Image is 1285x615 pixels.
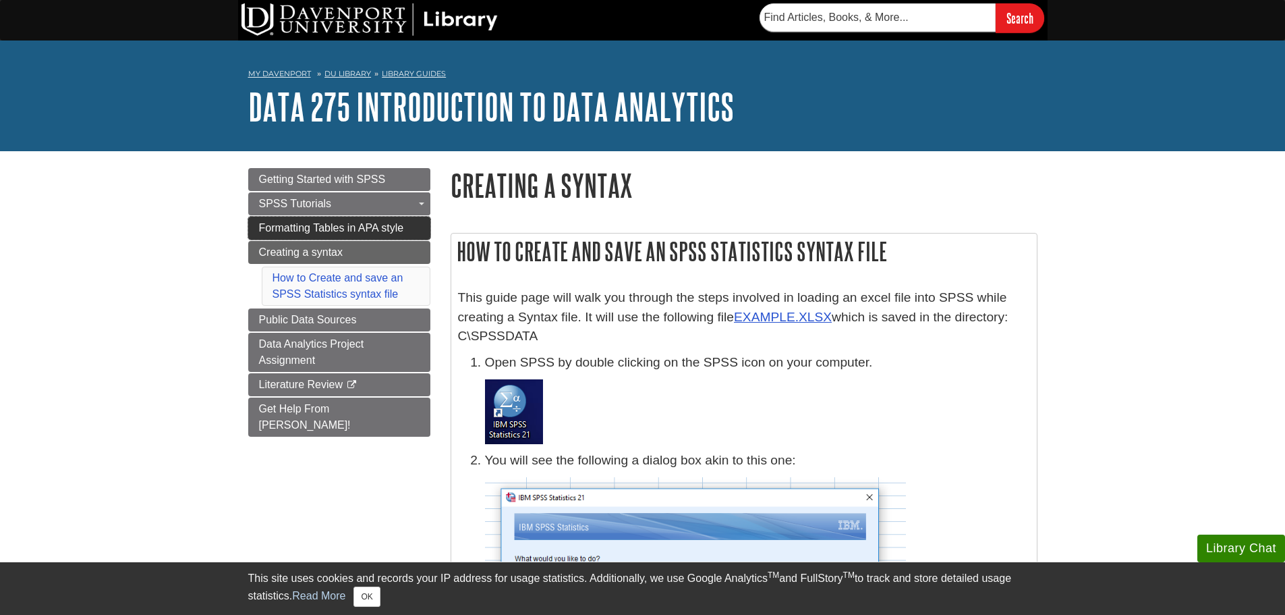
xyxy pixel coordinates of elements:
[248,68,311,80] a: My Davenport
[259,338,364,366] span: Data Analytics Project Assignment
[485,379,543,444] img: TNbN1ZaVzneu1-AfXZvsVgQYR-ozol2BVRmGNj2OYp_mktaU2pJrdpfLgkvaqNNNdnv86JY5f9vRKB6OS7-yUW7El55wW-BX9...
[248,309,430,331] a: Public Data Sources
[259,314,357,325] span: Public Data Sources
[248,398,430,437] a: Get Help From [PERSON_NAME]!
[734,310,832,324] a: EXAMPLE.XLSX
[760,3,996,32] input: Find Articles, Books, & More...
[248,86,734,128] a: DATA 275 Introduction to Data Analytics
[273,272,403,300] a: How to Create and save an SPSS Statistics syntax file
[248,570,1037,607] div: This site uses cookies and records your IP address for usage statistics. Additionally, we use Goo...
[485,353,1030,373] p: Open SPSS by double clicking on the SPSS icon on your computer.
[248,373,430,396] a: Literature Review
[451,234,1037,269] h2: How to Create and save an SPSS Statistics syntax file
[485,451,1030,471] p: You will see the following a dialog box akin to this one:
[259,403,351,431] span: Get Help From [PERSON_NAME]!
[458,288,1030,346] p: This guide page will walk you through the steps involved in loading an excel file into SPSS while...
[353,587,380,607] button: Close
[259,198,332,209] span: SPSS Tutorials
[248,168,430,437] div: Guide Page Menu
[996,3,1044,32] input: Search
[248,217,430,240] a: Formatting Tables in APA style
[248,333,430,372] a: Data Analytics Project Assignment
[248,241,430,264] a: Creating a syntax
[1197,535,1285,562] button: Library Chat
[259,222,404,234] span: Formatting Tables in APA style
[259,173,386,185] span: Getting Started with SPSS
[248,192,430,215] a: SPSS Tutorials
[241,3,498,36] img: DU Library
[292,590,345,601] a: Read More
[768,570,779,580] sup: TM
[248,65,1037,86] nav: breadcrumb
[259,246,343,258] span: Creating a syntax
[345,381,357,390] i: This link opens in a new window
[843,570,855,580] sup: TM
[259,379,343,390] span: Literature Review
[451,168,1037,203] h1: Creating a syntax
[324,69,371,78] a: DU Library
[382,69,446,78] a: Library Guides
[248,168,430,191] a: Getting Started with SPSS
[760,3,1044,32] form: Searches DU Library's articles, books, and more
